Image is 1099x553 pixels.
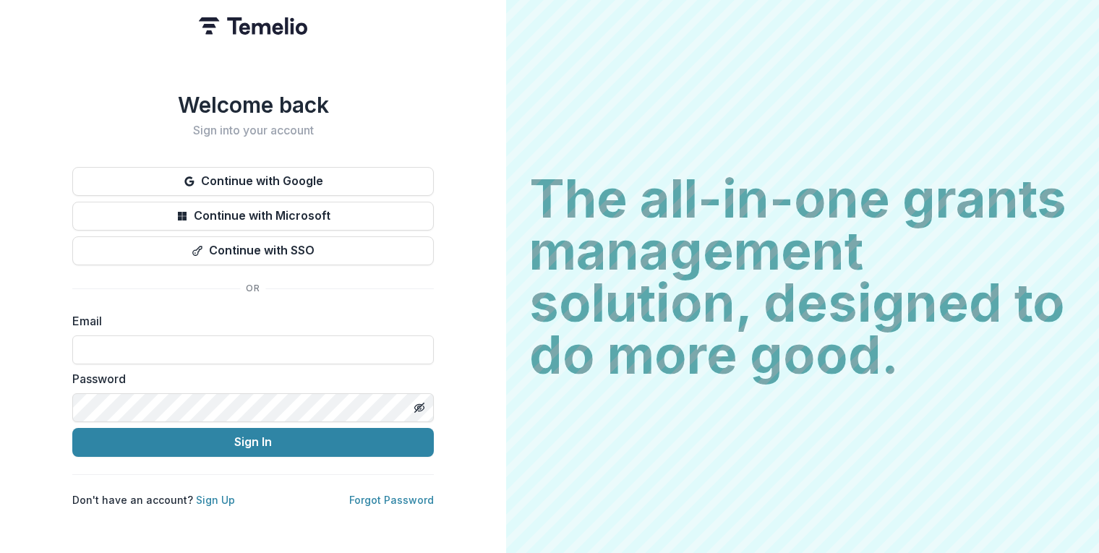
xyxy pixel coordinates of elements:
button: Toggle password visibility [408,396,431,419]
p: Don't have an account? [72,492,235,507]
h2: Sign into your account [72,124,434,137]
a: Forgot Password [349,494,434,506]
label: Password [72,370,425,387]
button: Continue with Microsoft [72,202,434,231]
button: Sign In [72,428,434,457]
button: Continue with Google [72,167,434,196]
button: Continue with SSO [72,236,434,265]
a: Sign Up [196,494,235,506]
img: Temelio [199,17,307,35]
label: Email [72,312,425,330]
h1: Welcome back [72,92,434,118]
